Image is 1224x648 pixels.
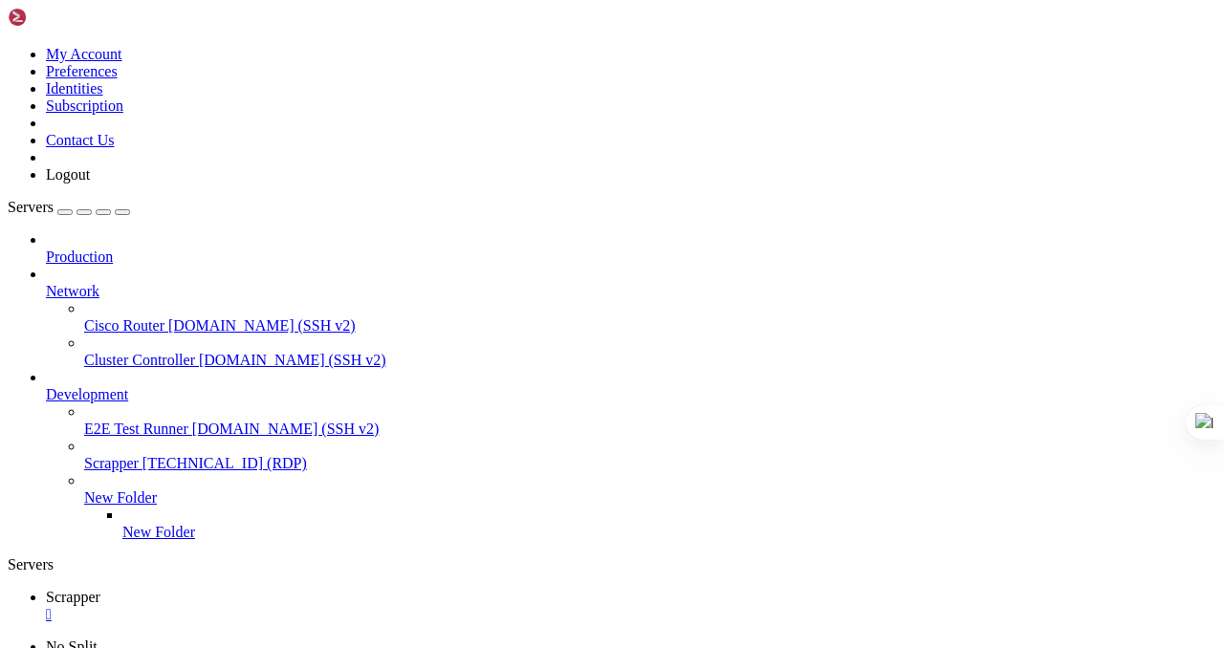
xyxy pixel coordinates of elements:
span: Production [46,248,113,265]
span: Network [46,283,99,299]
a: Cisco Router [DOMAIN_NAME] (SSH v2) [84,317,1216,335]
a: Logout [46,166,90,183]
a: Identities [46,80,103,97]
li: Scrapper [TECHNICAL_ID] (RDP) [84,438,1216,472]
li: New Folder [122,507,1216,541]
a: E2E Test Runner [DOMAIN_NAME] (SSH v2) [84,421,1216,438]
a: Production [46,248,1216,266]
li: E2E Test Runner [DOMAIN_NAME] (SSH v2) [84,403,1216,438]
li: Cluster Controller [DOMAIN_NAME] (SSH v2) [84,335,1216,369]
li: Network [46,266,1216,369]
a: Subscription [46,97,123,114]
a: Cluster Controller [DOMAIN_NAME] (SSH v2) [84,352,1216,369]
a: Network [46,283,1216,300]
span: Servers [8,199,54,215]
a: Development [46,386,1216,403]
a: My Account [46,46,122,62]
a: Servers [8,199,130,215]
span: Scrapper [84,455,139,471]
li: Cisco Router [DOMAIN_NAME] (SSH v2) [84,300,1216,335]
a: Scrapper [46,589,1216,623]
span: Development [46,386,128,402]
span: E2E Test Runner [84,421,188,437]
li: Production [46,231,1216,266]
a: Preferences [46,63,118,79]
li: New Folder [84,472,1216,541]
div: Servers [8,556,1216,573]
span: [TECHNICAL_ID] (RDP) [142,455,307,471]
span: Cluster Controller [84,352,195,368]
a: New Folder [84,489,1216,507]
a: Contact Us [46,132,115,148]
li: Development [46,369,1216,541]
span: Cisco Router [84,317,164,334]
span: New Folder [84,489,157,506]
span: [DOMAIN_NAME] (SSH v2) [192,421,380,437]
a: Scrapper [TECHNICAL_ID] (RDP) [84,455,1216,472]
span: Scrapper [46,589,100,605]
span: New Folder [122,524,195,540]
span: [DOMAIN_NAME] (SSH v2) [168,317,356,334]
a:  [46,606,1216,623]
a: New Folder [122,524,1216,541]
img: Shellngn [8,8,118,27]
span: [DOMAIN_NAME] (SSH v2) [199,352,386,368]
